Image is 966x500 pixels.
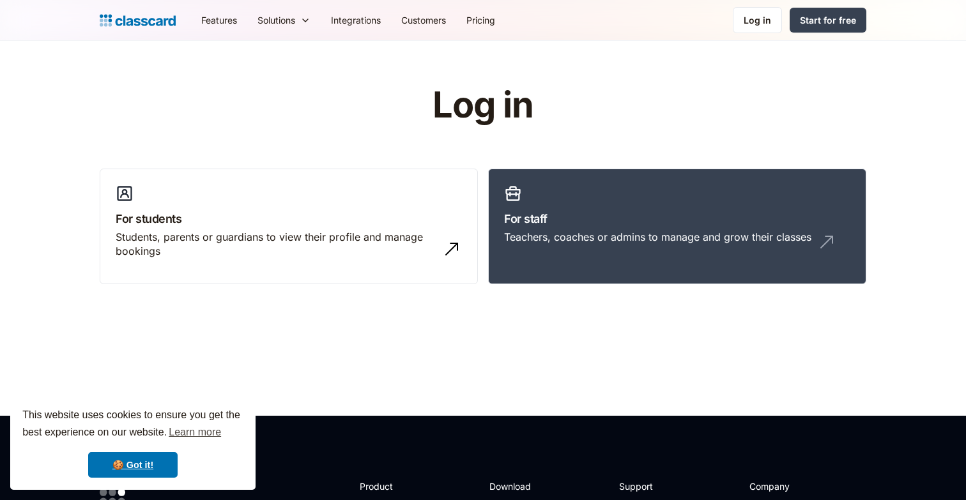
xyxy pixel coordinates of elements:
span: This website uses cookies to ensure you get the best experience on our website. [22,407,243,442]
h2: Company [749,480,834,493]
a: dismiss cookie message [88,452,178,478]
div: cookieconsent [10,395,256,490]
a: Customers [391,6,456,34]
div: Log in [744,13,771,27]
h1: Log in [280,86,686,125]
h2: Download [489,480,542,493]
a: home [100,11,176,29]
div: Teachers, coaches or admins to manage and grow their classes [504,230,811,244]
a: learn more about cookies [167,423,223,442]
a: Features [191,6,247,34]
div: Solutions [247,6,321,34]
a: For studentsStudents, parents or guardians to view their profile and manage bookings [100,169,478,285]
div: Solutions [257,13,295,27]
div: Start for free [800,13,856,27]
div: Students, parents or guardians to view their profile and manage bookings [116,230,436,259]
h2: Product [360,480,428,493]
a: Start for free [790,8,866,33]
h3: For students [116,210,462,227]
h3: For staff [504,210,850,227]
a: Integrations [321,6,391,34]
a: For staffTeachers, coaches or admins to manage and grow their classes [488,169,866,285]
a: Pricing [456,6,505,34]
h2: Support [619,480,671,493]
a: Log in [733,7,782,33]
